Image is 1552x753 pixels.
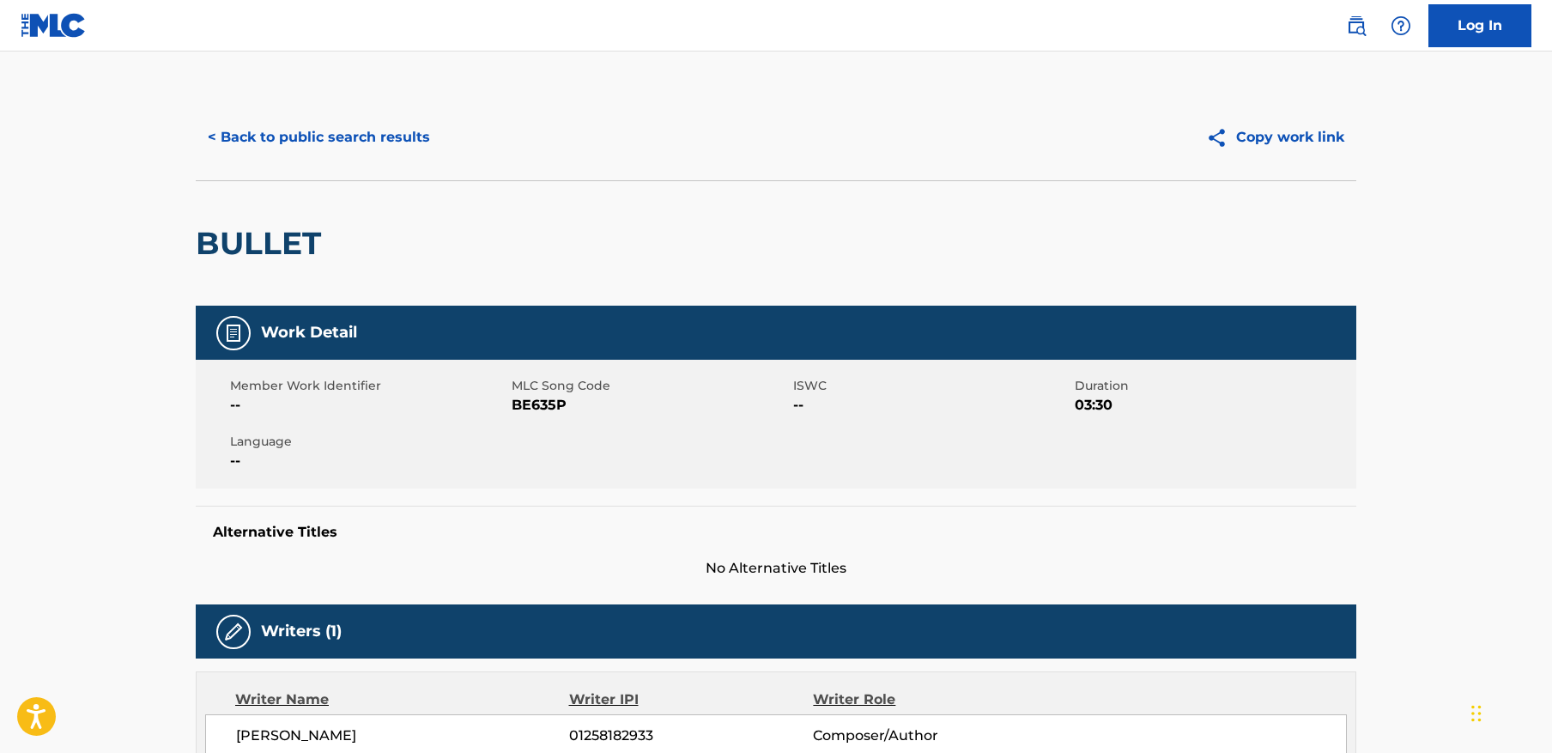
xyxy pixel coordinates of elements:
[213,524,1339,541] h5: Alternative Titles
[1075,395,1352,416] span: 03:30
[235,689,569,710] div: Writer Name
[1346,15,1367,36] img: search
[512,377,789,395] span: MLC Song Code
[813,689,1035,710] div: Writer Role
[512,395,789,416] span: BE635P
[196,116,442,159] button: < Back to public search results
[230,433,507,451] span: Language
[223,622,244,642] img: Writers
[261,323,357,343] h5: Work Detail
[196,558,1356,579] span: No Alternative Titles
[1428,4,1531,47] a: Log In
[230,377,507,395] span: Member Work Identifier
[230,451,507,471] span: --
[223,323,244,343] img: Work Detail
[569,726,813,746] span: 01258182933
[261,622,342,641] h5: Writers (1)
[793,377,1070,395] span: ISWC
[569,689,814,710] div: Writer IPI
[236,726,569,746] span: [PERSON_NAME]
[1075,377,1352,395] span: Duration
[1194,116,1356,159] button: Copy work link
[813,726,1035,746] span: Composer/Author
[1206,127,1236,149] img: Copy work link
[1466,671,1552,753] iframe: Chat Widget
[1339,9,1373,43] a: Public Search
[230,395,507,416] span: --
[21,13,87,38] img: MLC Logo
[1384,9,1418,43] div: Help
[793,395,1070,416] span: --
[1471,688,1482,739] div: Drag
[1391,15,1411,36] img: help
[196,224,330,263] h2: BULLET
